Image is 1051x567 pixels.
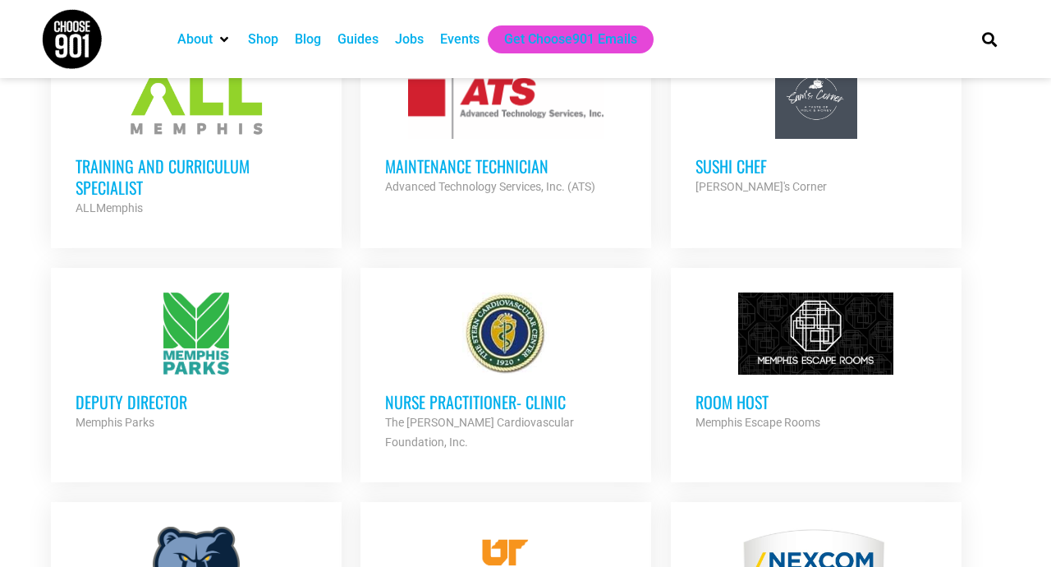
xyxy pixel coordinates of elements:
h3: Room Host [695,391,937,413]
h3: Nurse Practitioner- Clinic [385,391,626,413]
h3: Training and Curriculum Specialist [76,155,317,198]
a: Events [440,30,480,49]
a: Deputy Director Memphis Parks [51,268,342,457]
a: About [177,30,213,49]
a: Nurse Practitioner- Clinic The [PERSON_NAME] Cardiovascular Foundation, Inc. [360,268,651,477]
strong: Advanced Technology Services, Inc. (ATS) [385,180,595,193]
a: Blog [295,30,321,49]
strong: Memphis Parks [76,416,154,429]
strong: Memphis Escape Rooms [695,416,820,429]
h3: Deputy Director [76,391,317,413]
strong: ALLMemphis [76,201,143,214]
strong: The [PERSON_NAME] Cardiovascular Foundation, Inc. [385,416,574,449]
a: Jobs [395,30,424,49]
a: Get Choose901 Emails [504,30,637,49]
a: Shop [248,30,278,49]
strong: [PERSON_NAME]'s Corner [695,180,827,193]
div: About [169,25,240,53]
h3: Maintenance Technician [385,155,626,177]
div: Search [976,25,1003,53]
a: Sushi Chef [PERSON_NAME]'s Corner [671,32,962,221]
a: Training and Curriculum Specialist ALLMemphis [51,32,342,242]
h3: Sushi Chef [695,155,937,177]
a: Maintenance Technician Advanced Technology Services, Inc. (ATS) [360,32,651,221]
a: Guides [337,30,379,49]
a: Room Host Memphis Escape Rooms [671,268,962,457]
nav: Main nav [169,25,954,53]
